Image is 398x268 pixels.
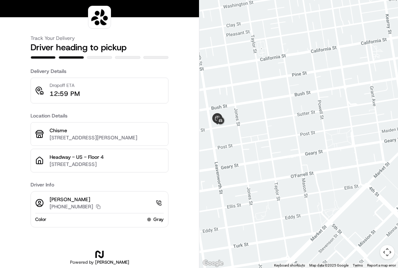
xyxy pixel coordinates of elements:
a: Open this area in Google Maps (opens a new window) [201,259,225,268]
h2: Driver heading to pickup [31,42,168,53]
h2: Powered by [70,259,129,265]
h3: Track Your Delivery [31,34,168,42]
h3: Driver Info [31,181,168,188]
img: Google [201,259,225,268]
p: [STREET_ADDRESS][PERSON_NAME] [50,134,164,141]
p: Dropoff ETA [50,82,80,89]
span: gray [153,216,164,223]
img: logo-public_tracking_screen-Sharebite-1703187580717.png [90,8,109,27]
p: Chisme [50,127,164,134]
span: Map data ©2025 Google [309,263,348,267]
a: Report a map error [367,263,396,267]
button: Map camera controls [380,245,394,259]
p: 12:59 PM [50,89,80,99]
p: [PHONE_NUMBER] [50,203,93,210]
p: [STREET_ADDRESS] [50,161,164,168]
button: Keyboard shortcuts [274,263,305,268]
a: Terms (opens in new tab) [353,263,363,267]
p: [PERSON_NAME] [50,196,101,203]
h3: Location Details [31,112,168,119]
span: [PERSON_NAME] [95,259,129,265]
span: Color [35,216,46,223]
h3: Delivery Details [31,68,168,75]
p: Headway - US - Floor 4 [50,153,164,161]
